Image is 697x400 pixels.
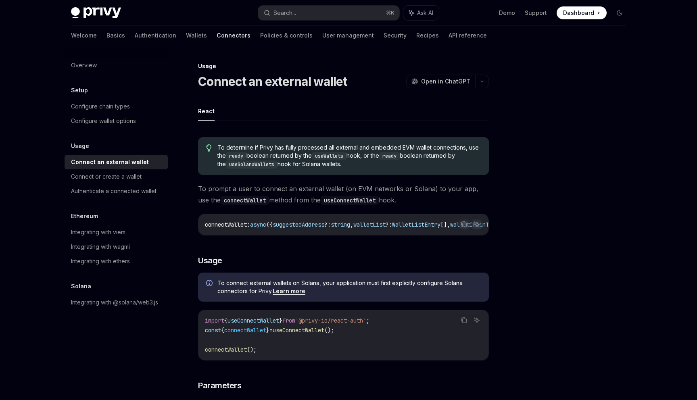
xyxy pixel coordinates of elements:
[71,116,136,126] div: Configure wallet options
[459,219,469,229] button: Copy the contents from the code block
[71,227,125,237] div: Integrating with viem
[613,6,626,19] button: Toggle dark mode
[331,221,350,228] span: string
[198,102,215,121] button: React
[205,221,247,228] span: connectWallet
[563,9,594,17] span: Dashboard
[71,242,130,252] div: Integrating with wagmi
[269,327,273,334] span: =
[350,221,353,228] span: ,
[450,221,499,228] span: walletChainType
[198,380,241,391] span: Parameters
[198,74,347,89] h1: Connect an external wallet
[472,315,482,325] button: Ask AI
[258,6,399,20] button: Search...⌘K
[71,298,158,307] div: Integrating with @solana/web3.js
[71,26,97,45] a: Welcome
[205,317,224,324] span: import
[295,317,366,324] span: '@privy-io/react-auth'
[557,6,607,19] a: Dashboard
[266,327,269,334] span: }
[71,157,149,167] div: Connect an external wallet
[273,221,324,228] span: suggestedAddress
[386,10,394,16] span: ⌘ K
[260,26,313,45] a: Policies & controls
[198,255,222,266] span: Usage
[322,26,374,45] a: User management
[227,317,279,324] span: useConnectWallet
[65,114,168,128] a: Configure wallet options
[71,102,130,111] div: Configure chain types
[499,9,515,17] a: Demo
[71,60,97,70] div: Overview
[198,183,489,206] span: To prompt a user to connect an external wallet (on EVM networks or Solana) to your app, use the m...
[282,317,295,324] span: from
[217,26,250,45] a: Connectors
[312,152,346,160] code: useWallets
[440,221,450,228] span: [],
[71,172,142,181] div: Connect or create a wallet
[273,8,296,18] div: Search...
[71,141,89,151] h5: Usage
[206,280,214,288] svg: Info
[324,221,331,228] span: ?:
[406,75,475,88] button: Open in ChatGPT
[221,327,224,334] span: {
[221,196,269,205] code: connectWallet
[449,26,487,45] a: API reference
[386,221,392,228] span: ?:
[416,26,439,45] a: Recipes
[217,144,481,169] span: To determine if Privy has fully processed all external and embedded EVM wallet connections, use t...
[71,256,130,266] div: Integrating with ethers
[266,221,273,228] span: ({
[321,196,379,205] code: useConnectWallet
[324,327,334,334] span: ();
[206,144,212,152] svg: Tip
[472,219,482,229] button: Ask AI
[226,152,246,160] code: ready
[65,225,168,240] a: Integrating with viem
[71,186,157,196] div: Authenticate a connected wallet
[71,85,88,95] h5: Setup
[135,26,176,45] a: Authentication
[273,327,324,334] span: useConnectWallet
[403,6,439,20] button: Ask AI
[71,211,98,221] h5: Ethereum
[205,346,247,353] span: connectWallet
[384,26,407,45] a: Security
[392,221,440,228] span: WalletListEntry
[421,77,470,85] span: Open in ChatGPT
[65,184,168,198] a: Authenticate a connected wallet
[379,152,400,160] code: ready
[250,221,266,228] span: async
[65,240,168,254] a: Integrating with wagmi
[273,287,305,295] a: Learn more
[417,9,433,17] span: Ask AI
[65,295,168,310] a: Integrating with @solana/web3.js
[279,317,282,324] span: }
[459,315,469,325] button: Copy the contents from the code block
[224,327,266,334] span: connectWallet
[65,155,168,169] a: Connect an external wallet
[71,281,91,291] h5: Solana
[366,317,369,324] span: ;
[525,9,547,17] a: Support
[65,58,168,73] a: Overview
[186,26,207,45] a: Wallets
[198,62,489,70] div: Usage
[65,169,168,184] a: Connect or create a wallet
[65,254,168,269] a: Integrating with ethers
[71,7,121,19] img: dark logo
[205,327,221,334] span: const
[224,317,227,324] span: {
[217,279,481,295] span: To connect external wallets on Solana, your application must first explicitly configure Solana co...
[353,221,386,228] span: walletList
[65,99,168,114] a: Configure chain types
[226,160,278,169] code: useSolanaWallets
[247,346,257,353] span: ();
[106,26,125,45] a: Basics
[247,221,250,228] span: :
